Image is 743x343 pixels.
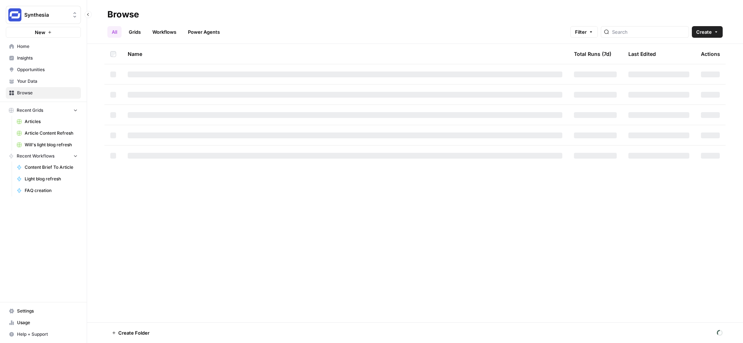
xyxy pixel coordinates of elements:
[17,78,78,85] span: Your Data
[13,173,81,185] a: Light blog refresh
[25,130,78,136] span: Article Content Refresh
[6,87,81,99] a: Browse
[13,139,81,151] a: Will's light blog refresh
[17,308,78,314] span: Settings
[13,162,81,173] a: Content Brief To Article
[6,105,81,116] button: Recent Grids
[24,11,68,19] span: Synthesia
[184,26,224,38] a: Power Agents
[701,44,720,64] div: Actions
[107,26,122,38] a: All
[574,44,611,64] div: Total Runs (7d)
[124,26,145,38] a: Grids
[17,331,78,338] span: Help + Support
[13,127,81,139] a: Article Content Refresh
[17,55,78,61] span: Insights
[575,28,587,36] span: Filter
[118,329,149,336] span: Create Folder
[17,153,54,159] span: Recent Workflows
[148,26,181,38] a: Workflows
[6,27,81,38] button: New
[628,44,656,64] div: Last Edited
[25,164,78,171] span: Content Brief To Article
[17,43,78,50] span: Home
[570,26,598,38] button: Filter
[17,90,78,96] span: Browse
[6,317,81,328] a: Usage
[6,151,81,162] button: Recent Workflows
[35,29,45,36] span: New
[6,64,81,75] a: Opportunities
[17,66,78,73] span: Opportunities
[8,8,21,21] img: Synthesia Logo
[6,52,81,64] a: Insights
[6,328,81,340] button: Help + Support
[6,305,81,317] a: Settings
[25,118,78,125] span: Articles
[25,176,78,182] span: Light blog refresh
[25,142,78,148] span: Will's light blog refresh
[612,28,686,36] input: Search
[696,28,712,36] span: Create
[107,327,154,339] button: Create Folder
[107,9,139,20] div: Browse
[6,41,81,52] a: Home
[13,116,81,127] a: Articles
[128,44,562,64] div: Name
[6,6,81,24] button: Workspace: Synthesia
[6,75,81,87] a: Your Data
[692,26,723,38] button: Create
[13,185,81,196] a: FAQ creation
[25,187,78,194] span: FAQ creation
[17,107,43,114] span: Recent Grids
[17,319,78,326] span: Usage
